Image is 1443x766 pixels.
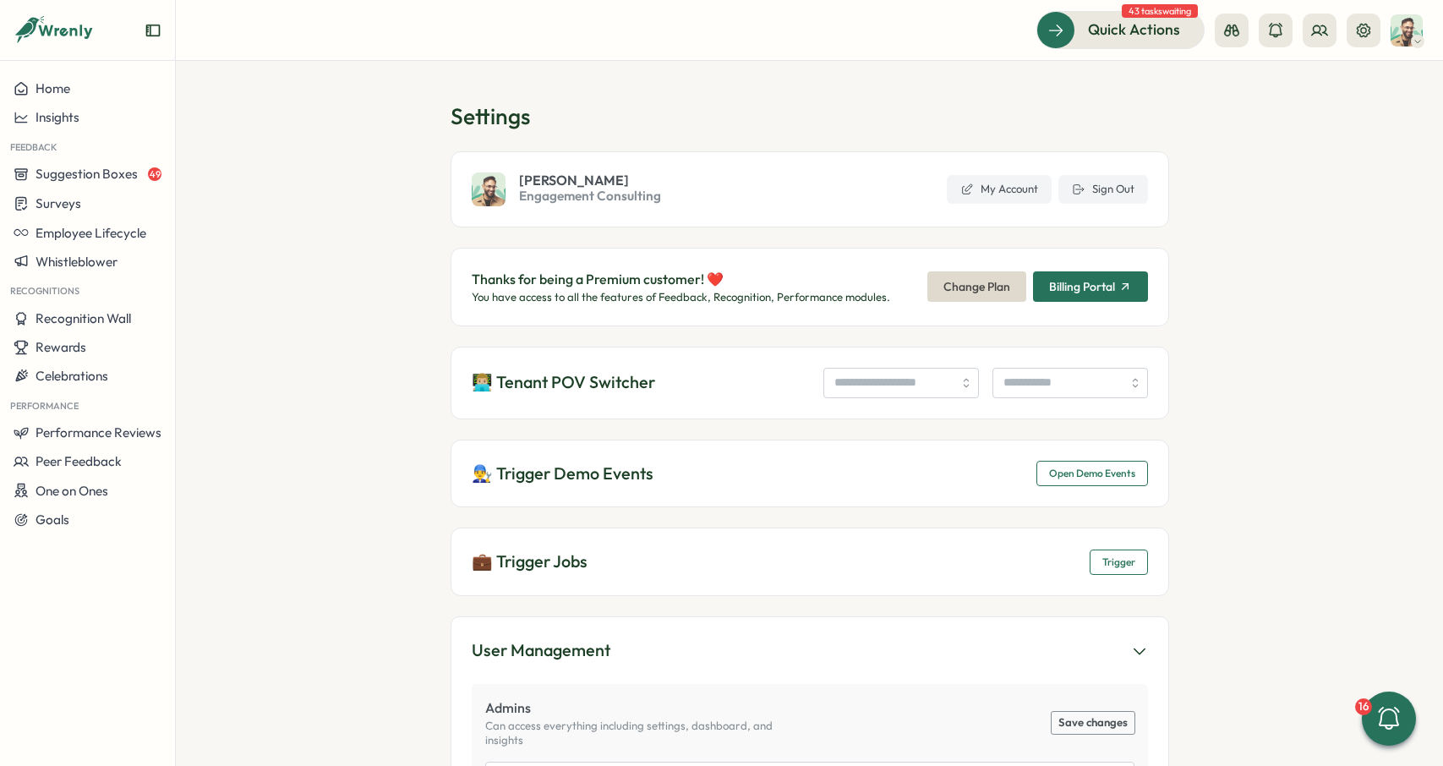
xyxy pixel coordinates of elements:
button: User Management [472,637,1148,664]
p: Thanks for being a Premium customer! ❤️ [472,269,890,290]
span: Quick Actions [1088,19,1180,41]
span: Surveys [36,195,81,211]
span: Insights [36,109,79,125]
span: [PERSON_NAME] [519,173,661,187]
span: Whistleblower [36,254,118,270]
span: Suggestion Boxes [36,166,138,182]
span: Trigger [1102,550,1135,574]
span: Celebrations [36,368,108,384]
div: User Management [472,637,610,664]
a: My Account [947,175,1052,204]
p: Admins [485,698,810,719]
button: Open Demo Events [1036,461,1148,486]
span: Home [36,80,70,96]
span: Change Plan [943,272,1010,301]
button: Expand sidebar [145,22,161,39]
span: 43 tasks waiting [1122,4,1198,18]
p: 💼 Trigger Jobs [472,549,588,575]
span: Recognition Wall [36,310,131,326]
button: Change Plan [927,271,1026,302]
span: Peer Feedback [36,453,122,469]
h1: Settings [451,101,1169,131]
p: 👨🏼‍💻 Tenant POV Switcher [472,369,655,396]
button: 16 [1362,692,1416,746]
span: One on Ones [36,483,108,499]
span: My Account [981,182,1038,197]
button: Quick Actions [1036,11,1205,48]
div: 16 [1355,698,1372,715]
p: 👨‍🔧 Trigger Demo Events [472,461,653,487]
span: Sign Out [1092,182,1134,197]
span: 49 [148,167,161,181]
button: Trigger [1090,550,1148,575]
button: Sign Out [1058,175,1148,204]
span: Engagement Consulting [519,187,661,205]
button: Billing Portal [1033,271,1148,302]
span: Performance Reviews [36,424,161,440]
img: Ali [472,172,506,206]
img: Ali [1391,14,1423,47]
span: Billing Portal [1049,281,1115,293]
button: Save changes [1052,712,1134,734]
span: Goals [36,512,69,528]
span: Employee Lifecycle [36,225,146,241]
p: You have access to all the features of Feedback, Recognition, Performance modules. [472,290,890,305]
span: Open Demo Events [1049,462,1135,485]
p: Can access everything including settings, dashboard, and insights [485,719,810,748]
span: Rewards [36,339,86,355]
